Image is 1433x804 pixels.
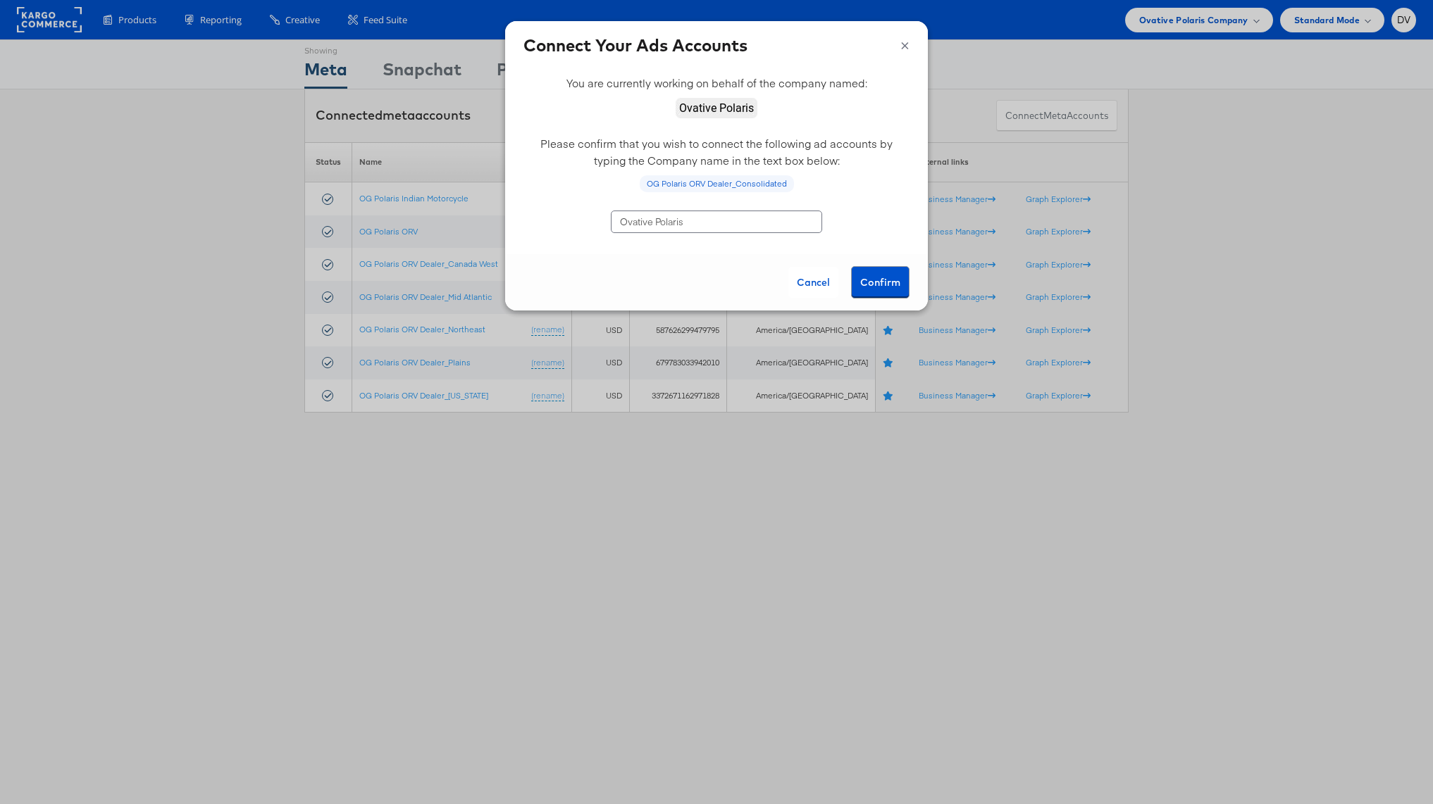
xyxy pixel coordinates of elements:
[900,33,910,54] button: ×
[523,135,910,169] p: Please confirm that you wish to connect the following ad accounts by typing the Company name in t...
[851,266,910,299] button: Confirm
[523,33,910,57] h4: Connect Your Ads Accounts
[788,267,838,298] button: Cancel
[676,98,757,118] img: Ovative Polaris
[640,175,794,192] div: OG Polaris ORV Dealer_Consolidated
[523,75,910,92] p: You are currently working on behalf of the company named:
[611,211,822,233] input: Re type company name to confirm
